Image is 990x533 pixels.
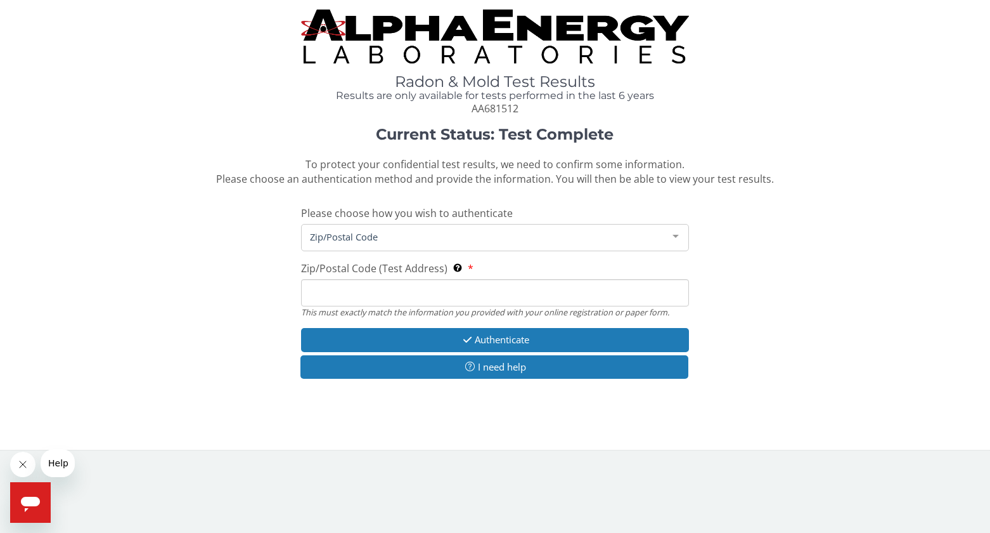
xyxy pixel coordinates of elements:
[301,328,690,352] button: Authenticate
[10,452,35,477] iframe: Close message
[300,355,689,379] button: I need help
[41,449,75,477] iframe: Message from company
[376,125,614,143] strong: Current Status: Test Complete
[472,102,518,115] span: AA681512
[301,306,690,318] div: This must exactly match the information you provided with your online registration or paper form.
[301,261,447,275] span: Zip/Postal Code (Test Address)
[301,90,690,102] h4: Results are only available for tests performed in the last 6 years
[216,157,774,186] span: To protect your confidential test results, we need to confirm some information. Please choose an ...
[307,230,664,244] span: Zip/Postal Code
[301,10,690,63] img: TightCrop.jpg
[301,206,513,220] span: Please choose how you wish to authenticate
[301,74,690,90] h1: Radon & Mold Test Results
[10,482,51,523] iframe: Button to launch messaging window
